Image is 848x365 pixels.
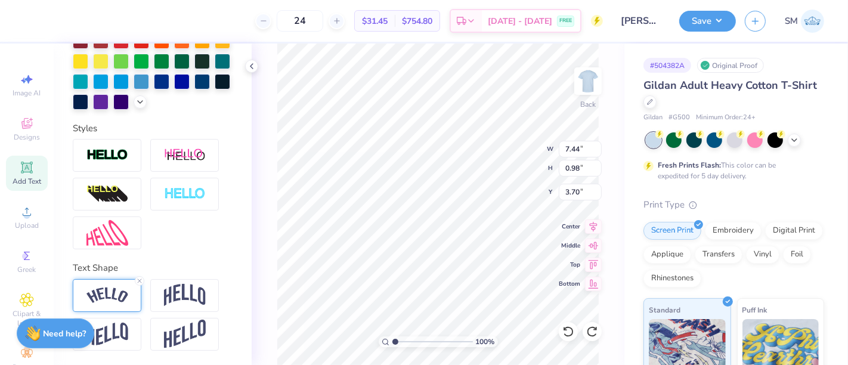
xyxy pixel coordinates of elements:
input: – – [277,10,323,32]
div: Text Shape [73,261,233,275]
strong: Need help? [44,328,86,339]
div: Vinyl [746,246,779,264]
img: Free Distort [86,220,128,246]
span: $31.45 [362,15,388,27]
span: Designs [14,132,40,142]
span: SM [785,14,798,28]
span: Clipart & logos [6,309,48,328]
img: Negative Space [164,187,206,201]
div: Foil [783,246,811,264]
img: Arch [164,284,206,307]
span: FREE [559,17,572,25]
span: Standard [649,304,680,316]
img: Flag [86,323,128,346]
span: Add Text [13,177,41,186]
span: Middle [559,242,580,250]
span: Upload [15,221,39,230]
div: Back [580,99,596,110]
strong: Fresh Prints Flash: [658,160,721,170]
div: # 504382A [643,58,691,73]
div: Original Proof [697,58,764,73]
span: $754.80 [402,15,432,27]
span: Center [559,222,580,231]
div: Screen Print [643,222,701,240]
button: Save [679,11,736,32]
img: Arc [86,287,128,304]
span: 100 % [476,336,495,347]
img: Shadow [164,148,206,163]
span: [DATE] - [DATE] [488,15,552,27]
img: Shruthi Mohan [801,10,824,33]
span: Greek [18,265,36,274]
div: Transfers [695,246,742,264]
div: Digital Print [765,222,823,240]
div: Embroidery [705,222,762,240]
img: 3d Illusion [86,185,128,204]
img: Rise [164,320,206,349]
span: Top [559,261,580,269]
div: Print Type [643,198,824,212]
img: Stroke [86,149,128,162]
span: # G500 [669,113,690,123]
div: Rhinestones [643,270,701,287]
span: Bottom [559,280,580,288]
span: Minimum Order: 24 + [696,113,756,123]
span: Image AI [13,88,41,98]
a: SM [785,10,824,33]
input: Untitled Design [612,9,670,33]
img: Back [576,69,600,93]
span: Gildan [643,113,663,123]
span: Gildan Adult Heavy Cotton T-Shirt [643,78,817,92]
div: Applique [643,246,691,264]
span: Puff Ink [742,304,767,316]
div: This color can be expedited for 5 day delivery. [658,160,804,181]
div: Styles [73,122,233,135]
